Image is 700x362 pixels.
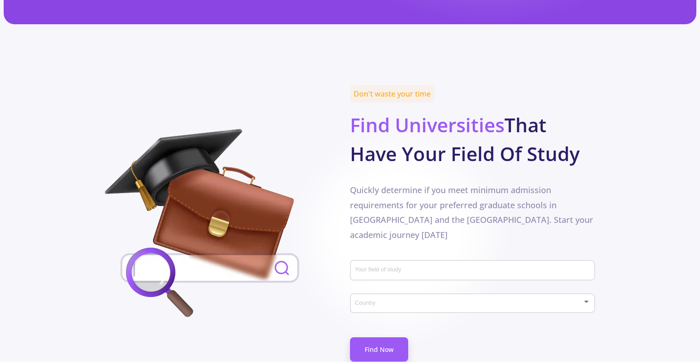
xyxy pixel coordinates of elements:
b: That Have Your Field Of Study [350,112,580,167]
span: Quickly determine if you meet minimum admission requirements for your preferred graduate schools ... [350,184,593,240]
a: Find Now [350,337,408,362]
img: field [105,129,315,321]
span: Don't waste your time [350,85,434,103]
span: Find Universities [350,112,504,138]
